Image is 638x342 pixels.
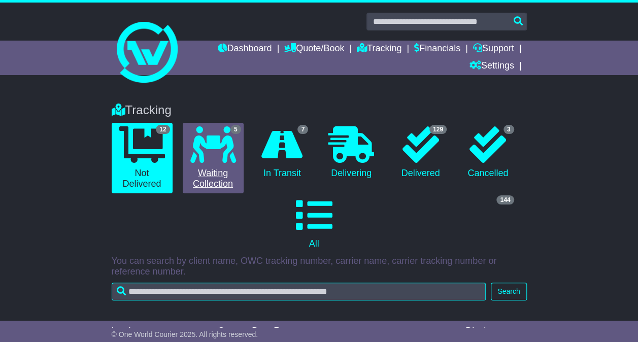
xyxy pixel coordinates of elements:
[254,123,311,183] a: 7 In Transit
[217,41,272,58] a: Dashboard
[496,195,514,204] span: 144
[107,103,532,118] div: Tracking
[491,283,526,300] button: Search
[218,326,349,337] div: Custom Date Range
[112,326,208,337] div: Invoice
[297,125,308,134] span: 7
[284,41,344,58] a: Quote/Book
[112,256,527,278] p: You can search by client name, OWC tracking number, carrier name, carrier tracking number or refe...
[156,125,170,134] span: 12
[112,330,258,338] span: © One World Courier 2025. All rights reserved.
[473,41,514,58] a: Support
[469,58,514,75] a: Settings
[503,125,514,134] span: 3
[230,125,241,134] span: 5
[112,193,517,253] a: 144 All
[183,123,244,193] a: 5 Waiting Collection
[414,41,460,58] a: Financials
[112,123,173,193] a: 12 Not Delivered
[459,123,517,183] a: 3 Cancelled
[429,125,447,134] span: 129
[321,123,382,183] a: Delivering
[465,326,527,337] div: Display
[392,123,449,183] a: 129 Delivered
[357,41,401,58] a: Tracking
